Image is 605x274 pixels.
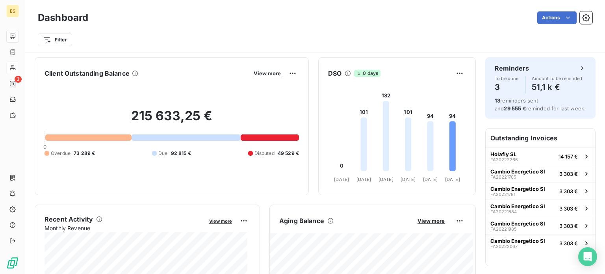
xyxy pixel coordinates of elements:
[495,63,529,73] h6: Reminders
[490,238,545,244] span: Cambio Energetico Sl
[279,216,324,226] h6: Aging Balance
[6,5,19,17] div: ES
[559,240,578,246] span: 3 303 €
[504,105,526,112] span: 29 555 €
[415,217,447,224] button: View more
[45,108,299,132] h2: 215 633,25 €
[559,205,578,212] span: 3 303 €
[45,69,130,78] h6: Client Outstanding Balance
[251,70,283,77] button: View more
[490,186,545,192] span: Cambio Energetico Sl
[51,150,71,157] span: Overdue
[43,144,46,150] span: 0
[486,147,595,165] button: Holafly SLFA2022226514 157 €
[379,177,393,182] tspan: [DATE]
[490,203,545,209] span: Cambio Energetico Sl
[334,177,349,182] tspan: [DATE]
[486,129,595,147] h6: Outstanding Invoices
[486,217,595,234] button: Cambio Energetico SlFA202219853 303 €
[6,257,19,269] img: Logo LeanPay
[486,199,595,217] button: Cambio Energetico SlFA202218843 303 €
[38,11,88,25] h3: Dashboard
[559,223,578,229] span: 3 303 €
[495,81,519,93] h4: 3
[15,76,22,83] span: 3
[490,192,515,197] span: FA20221781
[559,188,578,194] span: 3 303 €
[559,153,578,160] span: 14 157 €
[532,81,583,93] h4: 51,1 k €
[418,218,445,224] span: View more
[495,97,500,104] span: 13
[45,214,93,224] h6: Recent Activity
[578,247,597,266] div: Open Intercom Messenger
[328,69,341,78] h6: DSO
[490,151,516,157] span: Holafly SL
[38,34,72,46] button: Filter
[490,157,518,162] span: FA20222265
[45,224,204,232] span: Monthly Revenue
[490,227,517,231] span: FA20221985
[495,76,519,81] span: To be done
[158,150,167,157] span: Due
[490,175,516,179] span: FA20221705
[423,177,438,182] tspan: [DATE]
[209,218,232,224] span: View more
[6,77,19,90] a: 3
[356,177,371,182] tspan: [DATE]
[254,70,281,76] span: View more
[490,244,518,249] span: FA20222067
[490,168,545,175] span: Cambio Energetico Sl
[490,209,517,214] span: FA20221884
[495,97,586,112] span: reminders sent and reminded for last week.
[486,165,595,182] button: Cambio Energetico SlFA202217053 303 €
[278,150,299,157] span: 49 529 €
[537,11,577,24] button: Actions
[532,76,583,81] span: Amount to be reminded
[254,150,275,157] span: Disputed
[207,217,234,224] button: View more
[559,171,578,177] span: 3 303 €
[401,177,416,182] tspan: [DATE]
[74,150,95,157] span: 73 289 €
[490,220,545,227] span: Cambio Energetico Sl
[486,234,595,252] button: Cambio Energetico SlFA202220673 303 €
[354,70,380,77] span: 0 days
[171,150,191,157] span: 92 815 €
[486,182,595,199] button: Cambio Energetico SlFA202217813 303 €
[445,177,460,182] tspan: [DATE]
